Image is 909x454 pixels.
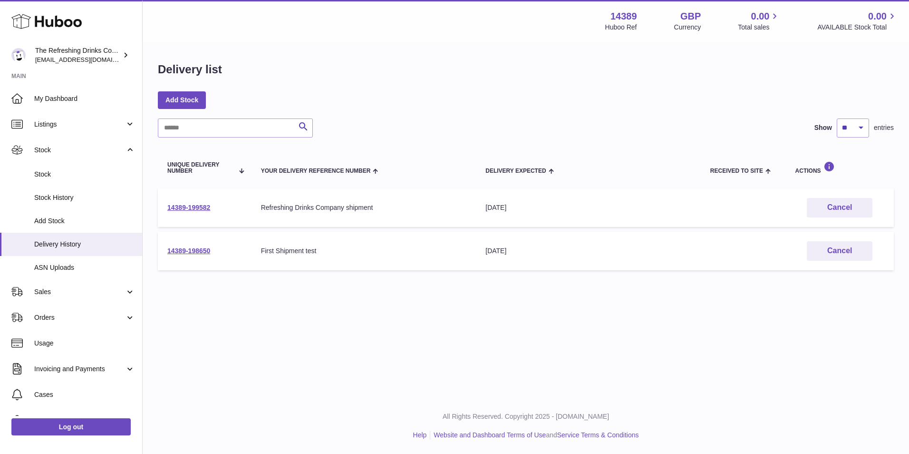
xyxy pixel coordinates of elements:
label: Show [814,123,832,132]
a: Add Stock [158,91,206,109]
span: Listings [34,120,125,129]
a: 14389-198650 [167,247,210,255]
div: Actions [795,161,884,174]
p: All Rights Reserved. Copyright 2025 - [DOMAIN_NAME] [150,412,901,421]
span: Stock [34,146,125,155]
span: Usage [34,339,135,348]
div: First Shipment test [261,247,467,256]
span: Add Stock [34,217,135,226]
span: Sales [34,287,125,296]
a: Log out [11,418,131,435]
h1: Delivery list [158,62,222,77]
span: ASN Uploads [34,263,135,272]
div: [DATE] [485,247,691,256]
span: Delivery Expected [485,168,546,174]
div: Refreshing Drinks Company shipment [261,203,467,212]
span: Stock [34,170,135,179]
strong: 14389 [610,10,637,23]
div: Currency [674,23,701,32]
li: and [430,431,638,440]
div: [DATE] [485,203,691,212]
a: 14389-199582 [167,204,210,211]
span: Cases [34,390,135,399]
span: [EMAIL_ADDRESS][DOMAIN_NAME] [35,56,140,63]
span: Stock History [34,193,135,202]
button: Cancel [807,241,872,261]
a: Website and Dashboard Terms of Use [434,431,546,439]
span: Invoicing and Payments [34,365,125,374]
div: The Refreshing Drinks Company [35,46,121,64]
div: Huboo Ref [605,23,637,32]
strong: GBP [680,10,701,23]
span: Received to Site [710,168,763,174]
span: Orders [34,313,125,322]
span: Your Delivery Reference Number [261,168,371,174]
img: internalAdmin-14389@internal.huboo.com [11,48,26,62]
span: 0.00 [868,10,887,23]
a: 0.00 Total sales [738,10,780,32]
a: Help [413,431,427,439]
span: My Dashboard [34,94,135,103]
a: 0.00 AVAILABLE Stock Total [817,10,898,32]
span: Delivery History [34,240,135,249]
button: Cancel [807,198,872,217]
span: AVAILABLE Stock Total [817,23,898,32]
span: 0.00 [751,10,770,23]
span: Total sales [738,23,780,32]
span: entries [874,123,894,132]
a: Service Terms & Conditions [557,431,639,439]
span: Unique Delivery Number [167,162,233,174]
